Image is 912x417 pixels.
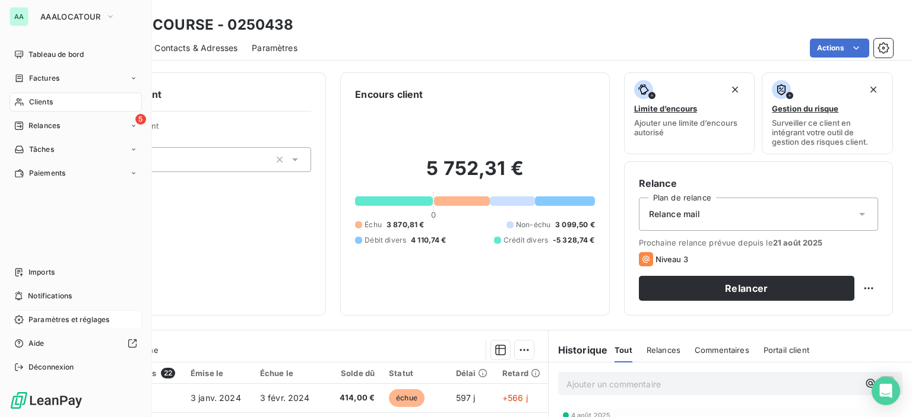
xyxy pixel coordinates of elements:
h6: Encours client [355,87,423,101]
input: Ajouter une valeur [151,154,160,165]
span: Limite d’encours [634,104,697,113]
span: Propriétés Client [96,121,311,138]
a: Factures [9,69,142,88]
div: Retard [502,368,541,378]
a: Aide [9,334,142,353]
span: Relance mail [649,208,701,220]
span: Tout [615,345,632,355]
span: +566 j [502,393,528,403]
span: 3 870,81 € [387,219,425,230]
span: Débit divers [365,235,406,246]
button: Actions [810,39,869,58]
span: Portail client [764,345,809,355]
span: Notifications [28,291,72,301]
span: Déconnexion [28,362,74,373]
a: Tableau de bord [9,45,142,64]
span: 21 août 2025 [773,238,823,247]
span: Factures [29,73,59,84]
span: Surveiller ce client en intégrant votre outil de gestion des risques client. [772,118,883,147]
h3: FIDELI COURSE - 0250438 [104,14,293,36]
span: Commentaires [695,345,749,355]
span: 0 [431,210,436,219]
a: Paramètres et réglages [9,310,142,329]
a: 5Relances [9,116,142,135]
button: Gestion du risqueSurveiller ce client en intégrant votre outil de gestion des risques client. [762,72,893,154]
img: Logo LeanPay [9,391,83,410]
span: Paramètres et réglages [28,314,109,325]
span: Ajouter une limite d’encours autorisé [634,118,745,137]
div: Statut [389,368,441,378]
div: Solde dû [330,368,375,378]
div: Émise le [191,368,246,378]
span: Échu [365,219,382,230]
span: Paiements [29,168,65,179]
a: Tâches [9,140,142,159]
a: Imports [9,263,142,282]
span: 3 099,50 € [555,219,595,230]
span: 5 [135,114,146,125]
a: Clients [9,93,142,112]
span: Imports [28,267,55,278]
span: Non-échu [516,219,550,230]
h6: Historique [549,343,608,357]
span: 4 110,74 € [411,235,446,246]
button: Limite d’encoursAjouter une limite d’encours autorisé [624,72,755,154]
span: Contacts & Adresses [154,42,237,54]
span: Gestion du risque [772,104,838,113]
span: Niveau 3 [655,254,688,264]
span: Crédit divers [503,235,548,246]
div: AA [9,7,28,26]
h2: 5 752,31 € [355,157,594,192]
span: 3 févr. 2024 [260,393,310,403]
div: Échue le [260,368,315,378]
span: Tâches [29,144,54,155]
span: -5 328,74 € [553,235,595,246]
span: Prochaine relance prévue depuis le [639,238,878,247]
button: Relancer [639,276,854,301]
h6: Relance [639,176,878,190]
span: AAALOCATOUR [40,12,101,21]
span: Paramètres [252,42,297,54]
span: échue [389,389,425,407]
span: 597 j [456,393,476,403]
span: 3 janv. 2024 [191,393,241,403]
span: Clients [29,97,53,107]
span: 22 [161,368,175,378]
span: 414,00 € [330,392,375,404]
div: Open Intercom Messenger [872,377,900,405]
span: Relances [647,345,680,355]
span: Relances [28,120,60,131]
a: Paiements [9,164,142,183]
span: Aide [28,338,45,349]
span: Tableau de bord [28,49,84,60]
div: Délai [456,368,488,378]
h6: Informations client [72,87,311,101]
